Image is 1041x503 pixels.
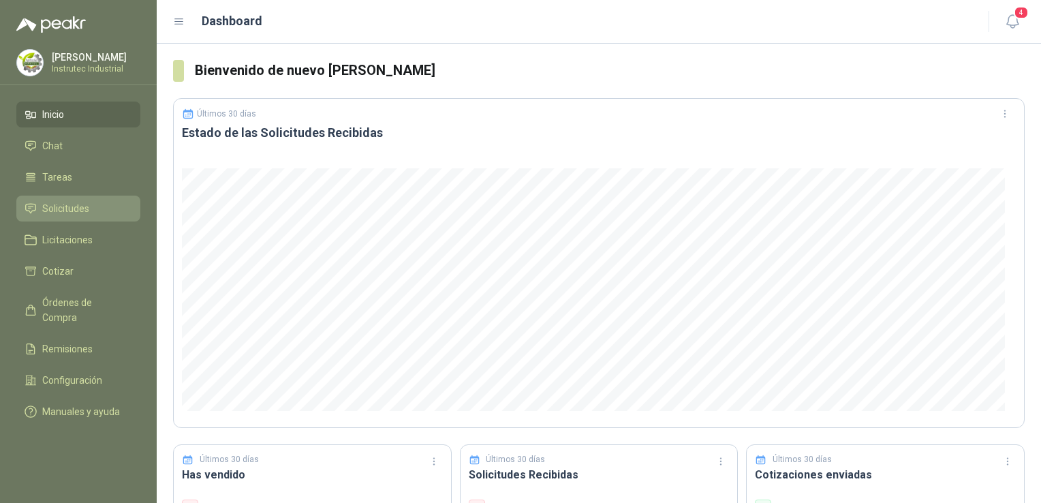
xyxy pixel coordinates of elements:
[52,65,137,73] p: Instrutec Industrial
[200,453,259,466] p: Últimos 30 días
[773,453,832,466] p: Últimos 30 días
[469,466,730,483] h3: Solicitudes Recibidas
[16,227,140,253] a: Licitaciones
[42,232,93,247] span: Licitaciones
[16,164,140,190] a: Tareas
[17,50,43,76] img: Company Logo
[42,170,72,185] span: Tareas
[16,258,140,284] a: Cotizar
[42,201,89,216] span: Solicitudes
[16,196,140,222] a: Solicitudes
[16,290,140,331] a: Órdenes de Compra
[52,52,137,62] p: [PERSON_NAME]
[16,367,140,393] a: Configuración
[42,138,63,153] span: Chat
[42,107,64,122] span: Inicio
[195,60,1025,81] h3: Bienvenido de nuevo [PERSON_NAME]
[16,336,140,362] a: Remisiones
[16,102,140,127] a: Inicio
[202,12,262,31] h1: Dashboard
[182,466,443,483] h3: Has vendido
[486,453,545,466] p: Últimos 30 días
[197,109,256,119] p: Últimos 30 días
[1000,10,1025,34] button: 4
[42,404,120,419] span: Manuales y ayuda
[42,264,74,279] span: Cotizar
[42,295,127,325] span: Órdenes de Compra
[1014,6,1029,19] span: 4
[42,341,93,356] span: Remisiones
[755,466,1016,483] h3: Cotizaciones enviadas
[16,133,140,159] a: Chat
[16,399,140,425] a: Manuales y ayuda
[182,125,1016,141] h3: Estado de las Solicitudes Recibidas
[16,16,86,33] img: Logo peakr
[42,373,102,388] span: Configuración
